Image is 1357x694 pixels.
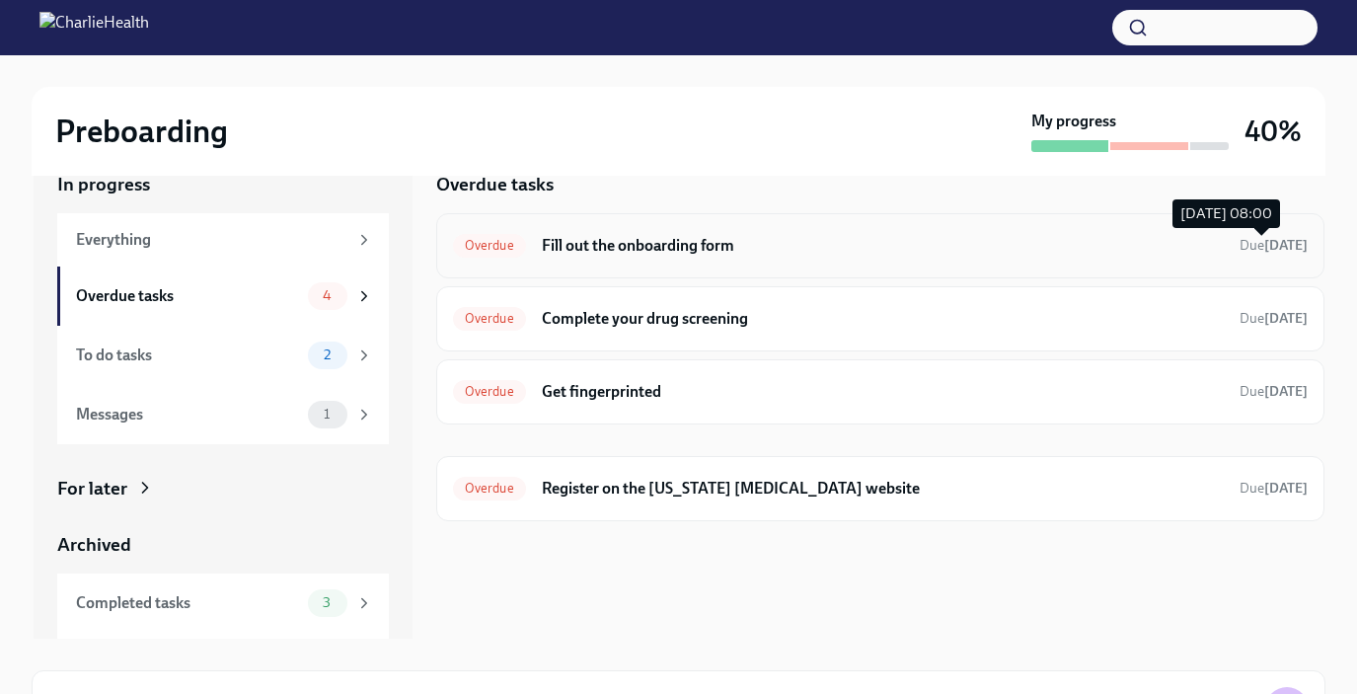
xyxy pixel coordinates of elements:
[1240,383,1308,400] span: Due
[312,407,341,422] span: 1
[76,404,300,425] div: Messages
[453,230,1308,262] a: OverdueFill out the onboarding formDue[DATE]
[542,381,1224,403] h6: Get fingerprinted
[1264,237,1308,254] strong: [DATE]
[1240,480,1308,497] span: Due
[57,267,389,326] a: Overdue tasks4
[1240,309,1308,328] span: September 3rd, 2025 08:00
[1240,382,1308,401] span: September 3rd, 2025 08:00
[311,288,343,303] span: 4
[312,347,342,362] span: 2
[542,308,1224,330] h6: Complete your drug screening
[57,532,389,558] a: Archived
[1240,237,1308,254] span: Due
[453,376,1308,408] a: OverdueGet fingerprintedDue[DATE]
[57,326,389,385] a: To do tasks2
[76,345,300,366] div: To do tasks
[39,12,149,43] img: CharlieHealth
[57,213,389,267] a: Everything
[76,592,300,614] div: Completed tasks
[542,235,1224,257] h6: Fill out the onboarding form
[453,473,1308,504] a: OverdueRegister on the [US_STATE] [MEDICAL_DATA] websiteDue[DATE]
[57,476,389,501] a: For later
[453,238,526,253] span: Overdue
[1240,310,1308,327] span: Due
[311,595,342,610] span: 3
[57,574,389,633] a: Completed tasks3
[453,481,526,496] span: Overdue
[57,385,389,444] a: Messages1
[1264,310,1308,327] strong: [DATE]
[1264,383,1308,400] strong: [DATE]
[57,172,389,197] a: In progress
[55,112,228,151] h2: Preboarding
[1264,480,1308,497] strong: [DATE]
[436,172,554,197] h5: Overdue tasks
[76,285,300,307] div: Overdue tasks
[542,478,1224,500] h6: Register on the [US_STATE] [MEDICAL_DATA] website
[1244,114,1302,149] h3: 40%
[1240,479,1308,498] span: August 30th, 2025 08:00
[453,384,526,399] span: Overdue
[1031,111,1116,132] strong: My progress
[453,303,1308,335] a: OverdueComplete your drug screeningDue[DATE]
[76,229,347,251] div: Everything
[57,476,127,501] div: For later
[453,311,526,326] span: Overdue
